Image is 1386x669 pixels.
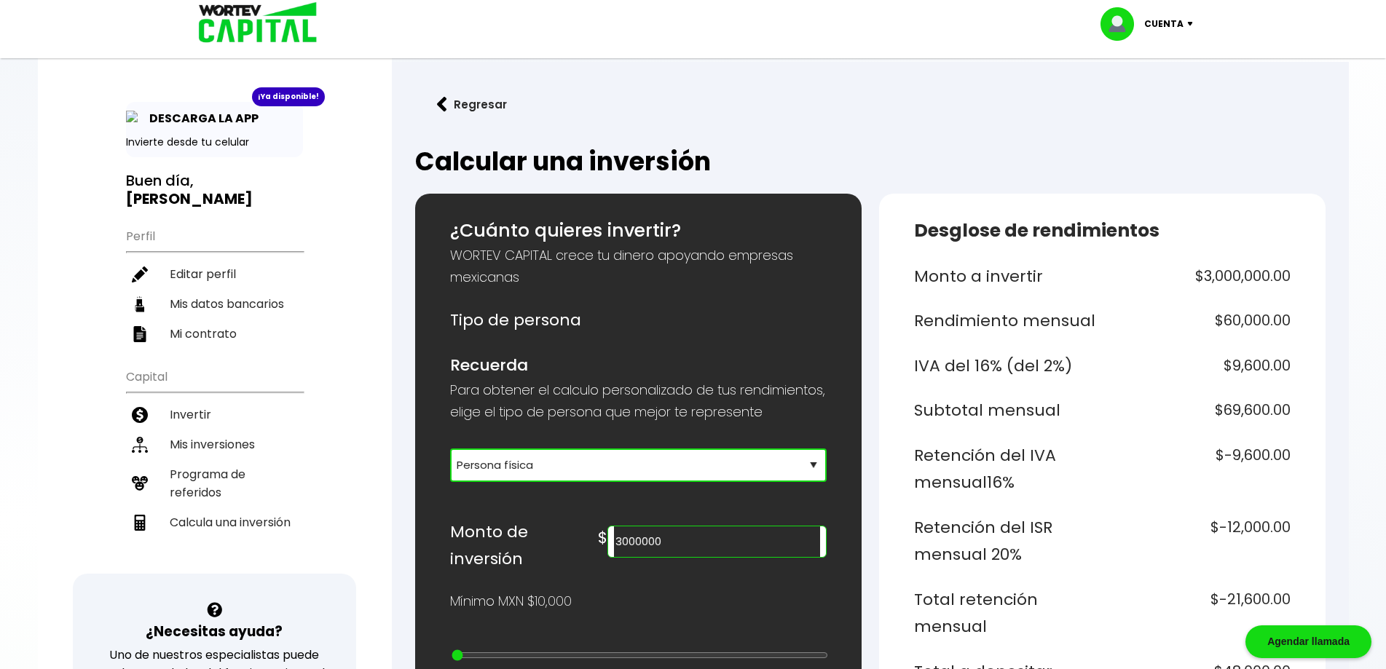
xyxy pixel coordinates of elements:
img: inversiones-icon.6695dc30.svg [132,437,148,453]
h6: Rendimiento mensual [914,307,1097,335]
p: Para obtener el calculo personalizado de tus rendimientos, elige el tipo de persona que mejor te ... [450,379,827,423]
p: Cuenta [1144,13,1184,35]
p: Mínimo MXN $10,000 [450,590,572,612]
a: Mis datos bancarios [126,289,303,319]
img: recomiendanos-icon.9b8e9327.svg [132,475,148,491]
h6: Monto de inversión [450,518,599,573]
h6: Retención del ISR mensual 20% [914,514,1097,569]
img: datos-icon.10cf9172.svg [132,296,148,312]
h6: $60,000.00 [1108,307,1291,335]
h2: Calcular una inversión [415,147,1326,176]
img: editar-icon.952d3147.svg [132,266,148,282]
h6: $3,000,000.00 [1108,263,1291,290]
a: Invertir [126,400,303,429]
h6: $-9,600.00 [1108,442,1291,496]
h6: $69,600.00 [1108,397,1291,424]
ul: Perfil [126,220,303,349]
img: flecha izquierda [437,97,447,112]
img: invertir-icon.b3b967d7.svg [132,407,148,423]
img: calculadora-icon.17d418c4.svg [132,515,148,531]
h5: Desglose de rendimientos [914,217,1291,245]
a: flecha izquierdaRegresar [415,85,1326,124]
a: Programa de referidos [126,459,303,507]
img: icon-down [1184,22,1203,26]
h6: $-21,600.00 [1108,586,1291,641]
h6: $9,600.00 [1108,352,1291,380]
h3: ¿Necesitas ayuda? [146,621,283,642]
h6: $-12,000.00 [1108,514,1291,569]
ul: Capital [126,360,303,574]
p: DESCARGA LA APP [142,109,259,127]
h6: Tipo de persona [450,306,827,334]
h6: Total retención mensual [914,586,1097,641]
h6: Retención del IVA mensual 16% [914,442,1097,496]
div: Agendar llamada [1245,625,1371,658]
div: ¡Ya disponible! [252,87,325,106]
img: contrato-icon.f2db500c.svg [132,326,148,342]
h3: Buen día, [126,172,303,208]
h6: $ [598,524,607,552]
a: Editar perfil [126,259,303,289]
b: [PERSON_NAME] [126,189,253,209]
h6: Recuerda [450,352,827,379]
a: Mi contrato [126,319,303,349]
button: Regresar [415,85,529,124]
p: Invierte desde tu celular [126,135,303,150]
h6: Monto a invertir [914,263,1097,290]
h6: Subtotal mensual [914,397,1097,424]
p: WORTEV CAPITAL crece tu dinero apoyando empresas mexicanas [450,245,827,288]
h5: ¿Cuánto quieres invertir? [450,217,827,245]
h6: IVA del 16% (del 2%) [914,352,1097,380]
img: app-icon [126,111,142,127]
a: Mis inversiones [126,429,303,459]
img: profile-image [1100,7,1144,41]
a: Calcula una inversión [126,507,303,537]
